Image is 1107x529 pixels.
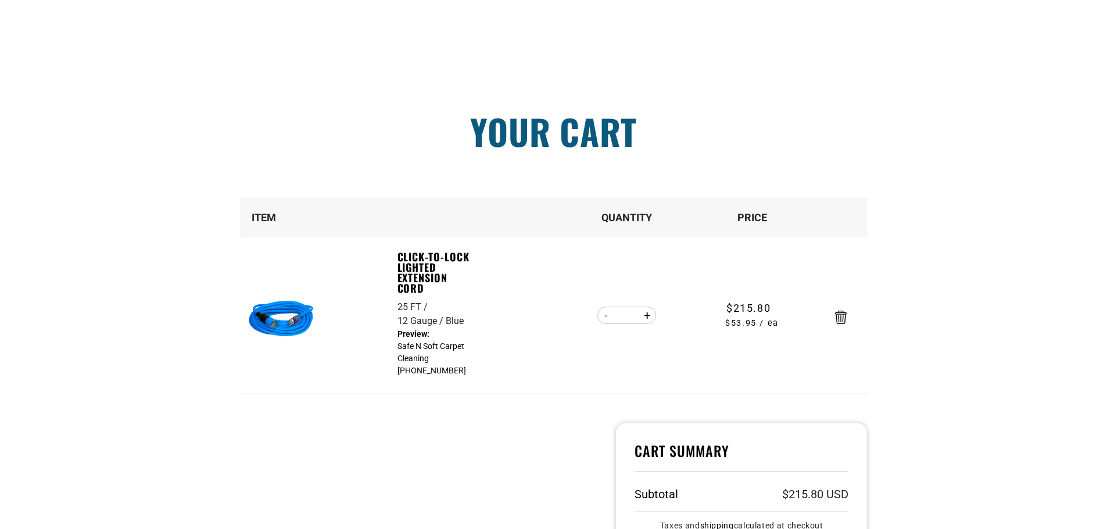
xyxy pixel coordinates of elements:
[446,314,464,328] div: Blue
[564,198,689,237] th: Quantity
[245,283,318,357] img: blue
[397,328,478,377] dd: Safe N Soft Carpet Cleaning [PHONE_NUMBER]
[635,442,849,472] h4: Cart Summary
[726,300,771,316] span: $215.80
[690,317,814,330] span: $53.95 / ea
[689,198,815,237] th: Price
[231,114,876,149] h1: Your cart
[782,488,848,500] p: $215.80 USD
[240,198,397,237] th: Item
[397,314,446,328] div: 12 Gauge
[835,313,847,321] a: Remove Click-to-Lock Lighted Extension Cord - 25 FT / 12 Gauge / Blue
[397,251,478,293] a: Click-to-Lock Lighted Extension Cord
[615,305,638,325] input: Quantity for Click-to-Lock Lighted Extension Cord
[397,300,430,314] div: 25 FT
[635,488,678,500] h3: Subtotal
